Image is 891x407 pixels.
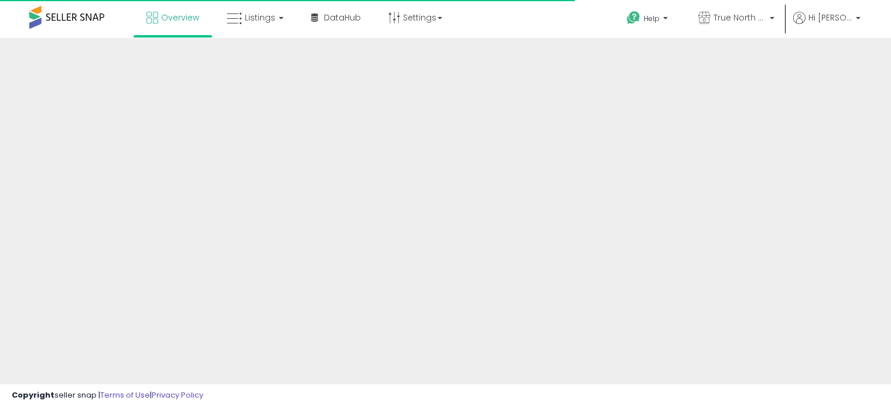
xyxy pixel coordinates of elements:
span: Hi [PERSON_NAME] [808,12,852,23]
a: Terms of Use [100,389,150,401]
i: Get Help [626,11,641,25]
span: True North Supply & Co. [714,12,766,23]
div: seller snap | | [12,390,203,401]
span: DataHub [324,12,361,23]
a: Privacy Policy [152,389,203,401]
strong: Copyright [12,389,54,401]
a: Hi [PERSON_NAME] [793,12,861,38]
span: Overview [161,12,199,23]
span: Help [644,13,660,23]
span: Listings [245,12,275,23]
a: Help [617,2,680,38]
